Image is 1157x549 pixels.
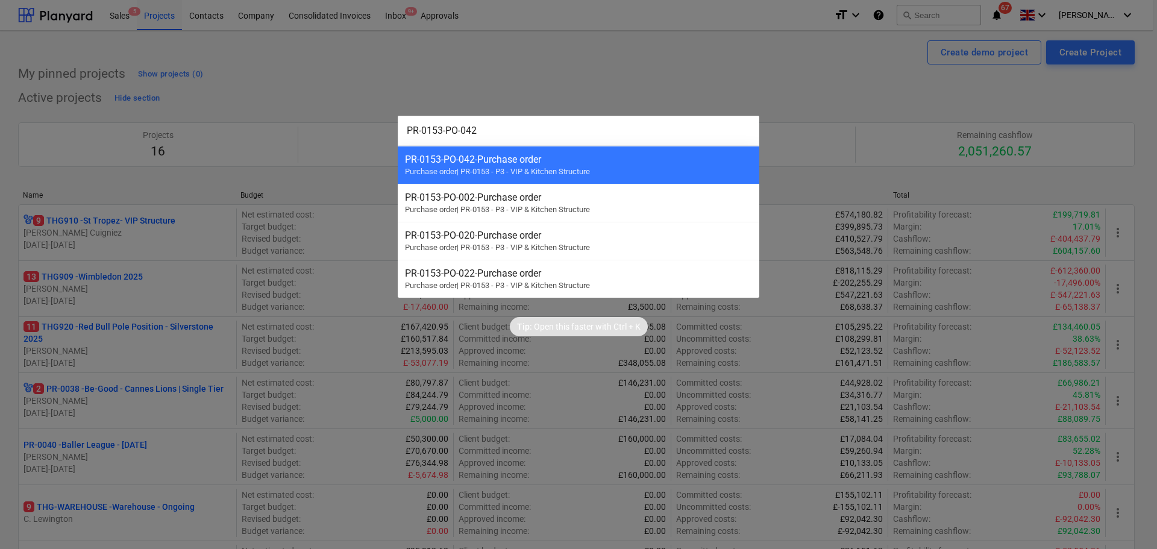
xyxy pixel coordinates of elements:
[405,154,752,165] div: PR-0153-PO-042 - Purchase order
[613,321,641,333] p: Ctrl + K
[405,167,590,176] span: Purchase order | PR-0153 - P3 - VIP & Kitchen Structure
[398,260,759,298] div: PR-0153-PO-022-Purchase orderPurchase order| PR-0153 - P3 - VIP & Kitchen Structure
[405,192,752,203] div: PR-0153-PO-002 - Purchase order
[405,281,590,290] span: Purchase order | PR-0153 - P3 - VIP & Kitchen Structure
[510,317,648,336] div: Tip:Open this faster withCtrl + K
[534,321,612,333] p: Open this faster with
[405,268,752,279] div: PR-0153-PO-022 - Purchase order
[398,222,759,260] div: PR-0153-PO-020-Purchase orderPurchase order| PR-0153 - P3 - VIP & Kitchen Structure
[405,205,590,214] span: Purchase order | PR-0153 - P3 - VIP & Kitchen Structure
[398,184,759,222] div: PR-0153-PO-002-Purchase orderPurchase order| PR-0153 - P3 - VIP & Kitchen Structure
[405,243,590,252] span: Purchase order | PR-0153 - P3 - VIP & Kitchen Structure
[517,321,532,333] p: Tip:
[405,230,752,241] div: PR-0153-PO-020 - Purchase order
[398,116,759,146] input: Search for projects, line-items, subcontracts, valuations, subcontractors...
[1097,491,1157,549] iframe: Chat Widget
[398,146,759,184] div: PR-0153-PO-042-Purchase orderPurchase order| PR-0153 - P3 - VIP & Kitchen Structure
